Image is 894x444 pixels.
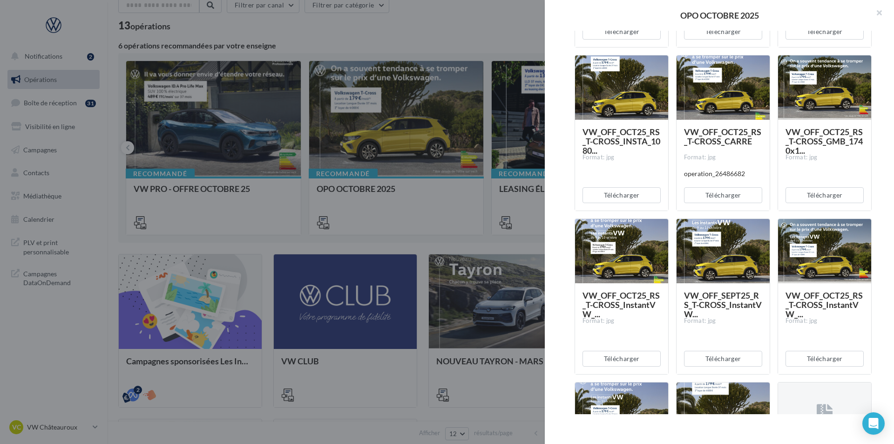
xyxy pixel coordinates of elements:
div: Open Intercom Messenger [862,412,885,435]
div: Format: jpg [684,153,762,162]
button: Télécharger [786,24,864,40]
button: Télécharger [684,351,762,367]
span: VW_OFF_OCT25_RS_T-CROSS_INSTA_1080... [582,127,660,156]
div: OPO OCTOBRE 2025 [560,11,879,20]
span: VW_OFF_SEPT25_RS_T-CROSS_InstantVW... [684,290,762,319]
button: Télécharger [582,187,661,203]
div: Format: jpg [786,317,864,325]
div: Format: jpg [582,317,661,325]
button: Télécharger [684,187,762,203]
button: Télécharger [582,351,661,367]
div: Format: jpg [582,153,661,162]
button: Télécharger [786,351,864,367]
span: VW_OFF_OCT25_RS_T-CROSS_GMB_1740x1... [786,127,863,156]
span: VW_OFF_OCT25_RS_T-CROSS_InstantVW_... [582,290,660,319]
button: Télécharger [582,24,661,40]
div: Format: jpg [786,153,864,162]
span: VW_OFF_OCT25_RS_T-CROSS_CARRE [684,127,761,146]
div: operation_26486682 [684,169,762,178]
button: Télécharger [786,187,864,203]
span: VW_OFF_OCT25_RS_T-CROSS_InstantVW_... [786,290,863,319]
button: Télécharger [684,24,762,40]
div: Format: jpg [684,317,762,325]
